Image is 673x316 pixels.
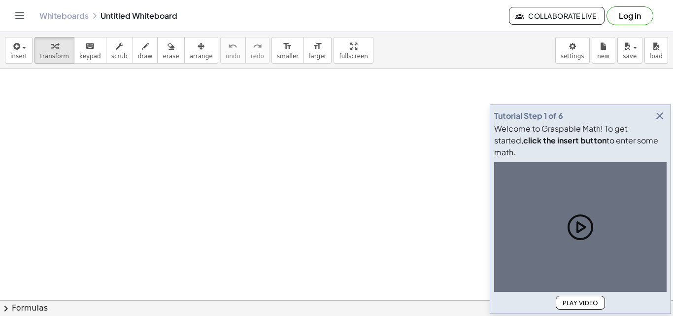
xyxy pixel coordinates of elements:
button: Log in [606,6,653,25]
button: format_sizelarger [303,37,332,64]
button: format_sizesmaller [271,37,304,64]
div: Welcome to Graspable Math! To get started, to enter some math. [494,123,667,158]
div: Tutorial Step 1 of 6 [494,110,563,122]
i: keyboard [85,40,95,52]
button: settings [555,37,590,64]
button: insert [5,37,33,64]
button: save [617,37,642,64]
span: fullscreen [339,53,368,60]
button: keyboardkeypad [74,37,106,64]
button: redoredo [245,37,269,64]
button: scrub [106,37,133,64]
span: Collaborate Live [517,11,596,20]
span: keypad [79,53,101,60]
span: Play Video [562,299,599,307]
span: save [623,53,637,60]
button: fullscreen [334,37,373,64]
span: arrange [190,53,213,60]
span: smaller [277,53,299,60]
span: undo [226,53,240,60]
i: format_size [283,40,292,52]
span: larger [309,53,326,60]
span: redo [251,53,264,60]
span: erase [163,53,179,60]
button: undoundo [220,37,246,64]
button: transform [34,37,74,64]
span: scrub [111,53,128,60]
button: arrange [184,37,218,64]
span: transform [40,53,69,60]
a: Whiteboards [39,11,89,21]
i: redo [253,40,262,52]
i: undo [228,40,237,52]
button: Play Video [556,296,605,310]
span: load [650,53,663,60]
i: format_size [313,40,322,52]
span: settings [561,53,584,60]
span: draw [138,53,153,60]
span: new [597,53,609,60]
b: click the insert button [523,135,606,145]
button: load [644,37,668,64]
button: draw [133,37,158,64]
button: erase [157,37,184,64]
button: Collaborate Live [509,7,605,25]
span: insert [10,53,27,60]
button: new [592,37,615,64]
button: Toggle navigation [12,8,28,24]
